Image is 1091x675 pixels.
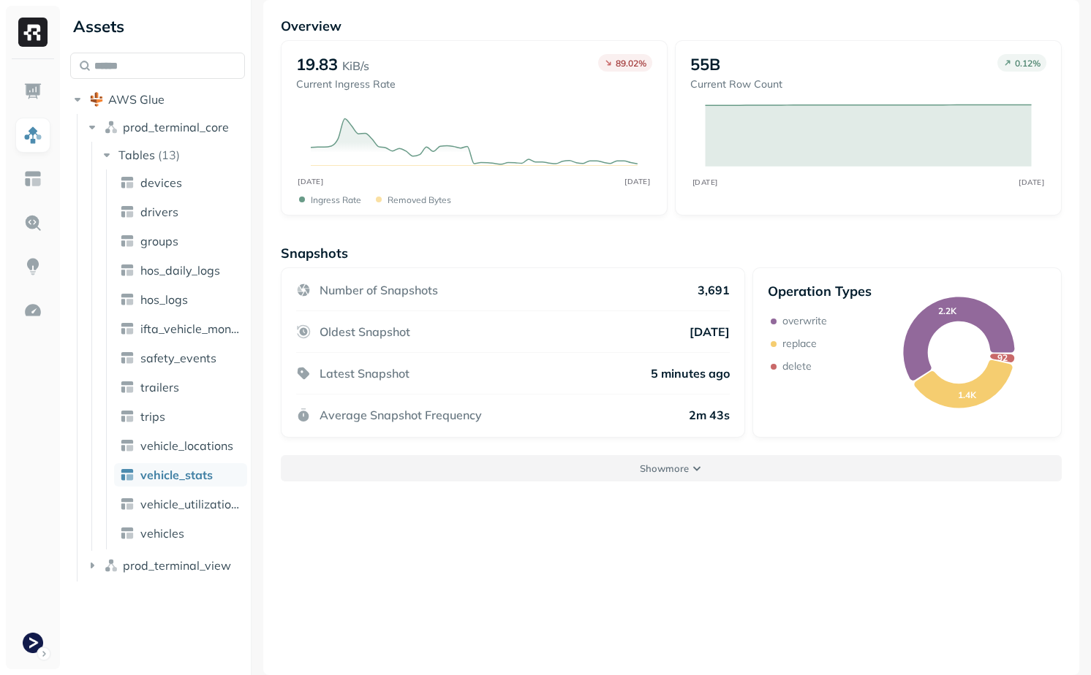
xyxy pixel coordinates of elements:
[123,558,231,573] span: prod_terminal_view
[782,337,817,351] p: replace
[320,324,410,339] p: Oldest Snapshot
[651,366,730,381] p: 5 minutes ago
[768,283,872,300] p: Operation Types
[140,351,216,365] span: safety_events
[782,359,812,373] p: delete
[120,263,135,278] img: table
[85,554,246,577] button: prod_terminal_view
[114,200,247,224] a: drivers
[296,54,338,75] p: 19.83
[140,263,220,278] span: hos_daily_logs
[298,177,324,186] tspan: [DATE]
[70,88,245,111] button: AWS Glue
[120,321,135,336] img: table
[690,77,782,91] p: Current Row Count
[281,18,1062,34] p: Overview
[99,143,246,167] button: Tables(13)
[120,468,135,482] img: table
[114,434,247,457] a: vehicle_locations
[320,366,409,381] p: Latest Snapshot
[158,148,180,162] p: ( 13 )
[120,234,135,248] img: table
[698,283,730,297] p: 3,691
[70,15,245,38] div: Assets
[23,213,42,232] img: Query Explorer
[140,497,241,511] span: vehicle_utilization_day
[689,408,730,422] p: 2m 43s
[1015,58,1041,69] p: 0.12 %
[140,175,182,190] span: devices
[140,468,213,482] span: vehicle_stats
[114,346,247,370] a: safety_events
[140,205,178,219] span: drivers
[640,462,689,476] p: Show more
[114,288,247,311] a: hos_logs
[114,171,247,194] a: devices
[938,305,957,316] text: 2.2K
[114,405,247,428] a: trips
[690,324,730,339] p: [DATE]
[114,522,247,545] a: vehicles
[690,54,720,75] p: 55B
[616,58,646,69] p: 89.02 %
[140,526,184,541] span: vehicles
[120,526,135,541] img: table
[311,194,361,205] p: Ingress Rate
[114,229,247,253] a: groups
[625,177,651,186] tspan: [DATE]
[114,259,247,282] a: hos_daily_logs
[281,245,348,262] p: Snapshots
[120,175,135,190] img: table
[958,389,977,400] text: 1.4K
[114,492,247,516] a: vehicle_utilization_day
[120,205,135,219] img: table
[296,77,396,91] p: Current Ingress Rate
[281,455,1062,481] button: Showmore
[120,497,135,511] img: table
[997,352,1008,363] text: 92
[342,57,369,75] p: KiB/s
[140,321,241,336] span: ifta_vehicle_months
[85,115,246,139] button: prod_terminal_core
[120,380,135,394] img: table
[114,317,247,340] a: ifta_vehicle_months
[104,120,118,134] img: namespace
[320,408,482,422] p: Average Snapshot Frequency
[140,234,178,248] span: groups
[89,92,104,107] img: root
[140,292,188,307] span: hos_logs
[140,409,165,424] span: trips
[120,438,135,453] img: table
[23,169,42,188] img: Asset Explorer
[140,438,233,453] span: vehicle_locations
[118,148,155,162] span: Tables
[23,82,42,101] img: Dashboard
[18,18,48,47] img: Ryft
[692,178,718,186] tspan: [DATE]
[23,126,42,145] img: Assets
[120,292,135,307] img: table
[104,558,118,573] img: namespace
[140,380,179,394] span: trailers
[23,633,43,653] img: Terminal
[23,257,42,276] img: Insights
[1019,178,1044,186] tspan: [DATE]
[114,463,247,487] a: vehicle_stats
[123,120,229,134] span: prod_terminal_core
[114,375,247,399] a: trailers
[782,314,827,328] p: overwrite
[108,92,165,107] span: AWS Glue
[120,409,135,424] img: table
[320,283,438,297] p: Number of Snapshots
[23,301,42,320] img: Optimization
[388,194,451,205] p: Removed bytes
[120,351,135,365] img: table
